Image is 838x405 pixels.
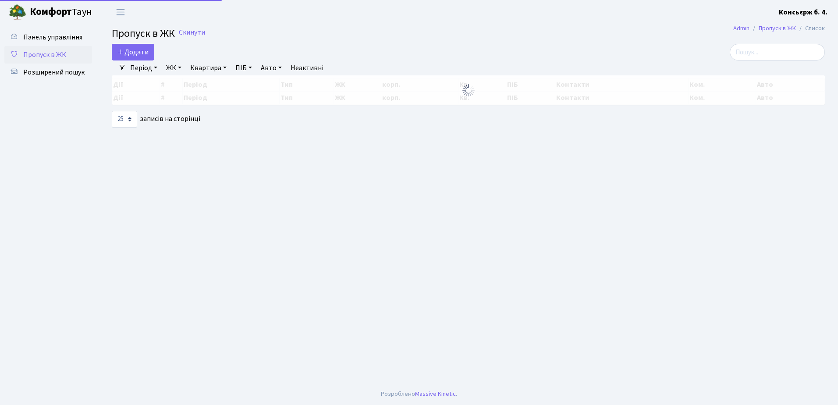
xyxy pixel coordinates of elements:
[733,24,749,33] a: Admin
[30,5,72,19] b: Комфорт
[187,60,230,75] a: Квартира
[730,44,825,60] input: Пошук...
[232,60,256,75] a: ПІБ
[4,28,92,46] a: Панель управління
[720,19,838,38] nav: breadcrumb
[112,44,154,60] a: Додати
[796,24,825,33] li: Список
[179,28,205,37] a: Скинути
[415,389,456,398] a: Massive Kinetic
[779,7,827,17] b: Консьєрж б. 4.
[462,83,476,97] img: Обробка...
[127,60,161,75] a: Період
[117,47,149,57] span: Додати
[112,111,137,128] select: записів на сторінці
[9,4,26,21] img: logo.png
[287,60,327,75] a: Неактивні
[23,32,82,42] span: Панель управління
[4,64,92,81] a: Розширений пошук
[23,50,66,60] span: Пропуск в ЖК
[110,5,131,19] button: Переключити навігацію
[4,46,92,64] a: Пропуск в ЖК
[112,26,175,41] span: Пропуск в ЖК
[779,7,827,18] a: Консьєрж б. 4.
[163,60,185,75] a: ЖК
[30,5,92,20] span: Таун
[257,60,285,75] a: Авто
[23,67,85,77] span: Розширений пошук
[759,24,796,33] a: Пропуск в ЖК
[112,111,200,128] label: записів на сторінці
[381,389,457,399] div: Розроблено .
